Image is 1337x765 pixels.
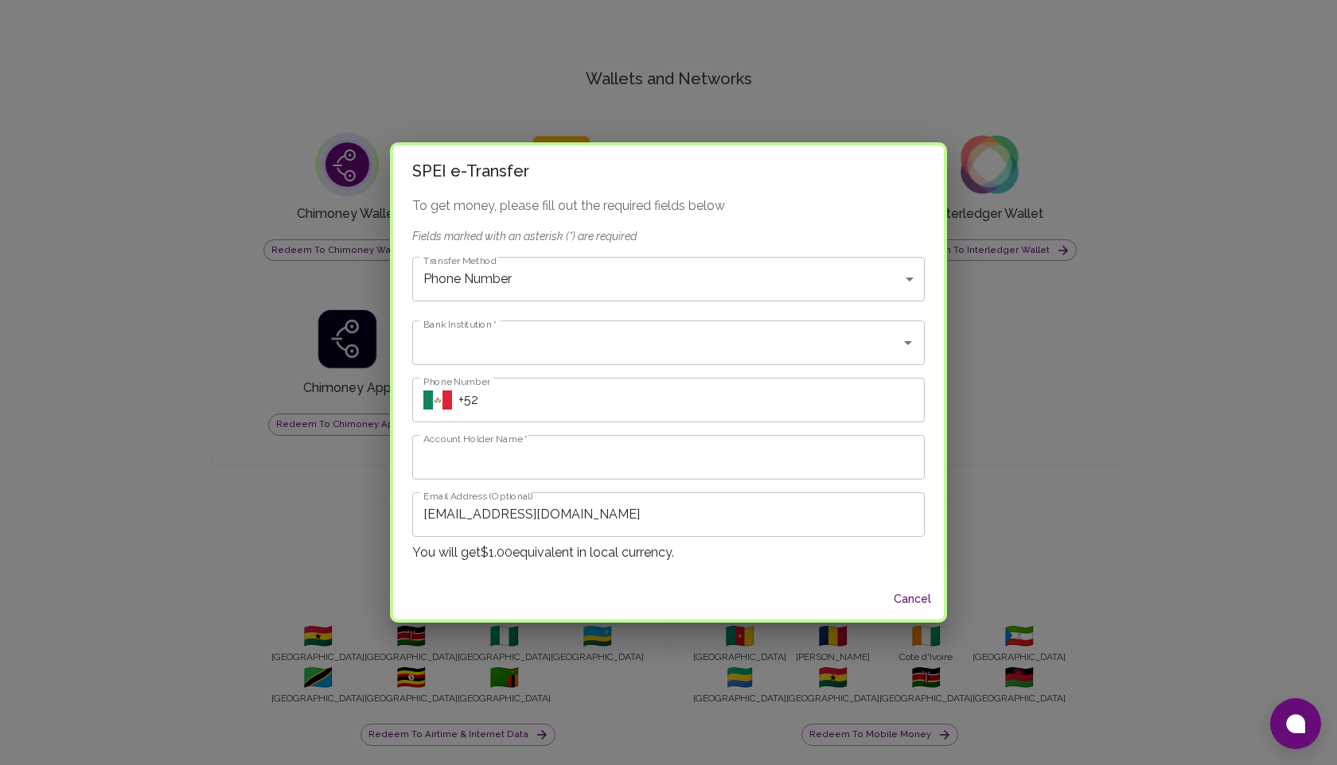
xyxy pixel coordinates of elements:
[458,378,925,422] input: +1 (702) 123-4567
[897,332,919,354] button: Open
[423,317,497,331] label: Bank Institution
[887,584,937,614] button: Cancel
[423,375,489,388] label: Phone Number
[423,489,533,503] label: Email Address (Optional)
[423,254,497,267] label: Transfer Method
[412,196,925,216] p: To get money, please fill out the required fields below
[1270,698,1321,749] button: Open chat window
[423,388,452,412] button: Select country
[423,432,528,445] label: Account Holder Name
[393,146,944,196] h2: SPEI e-Transfer
[412,257,925,301] div: Phone Number
[412,228,925,244] p: Fields marked with an asterisk (*) are required
[412,543,925,562] p: You will get $1.00 equivalent in local currency.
